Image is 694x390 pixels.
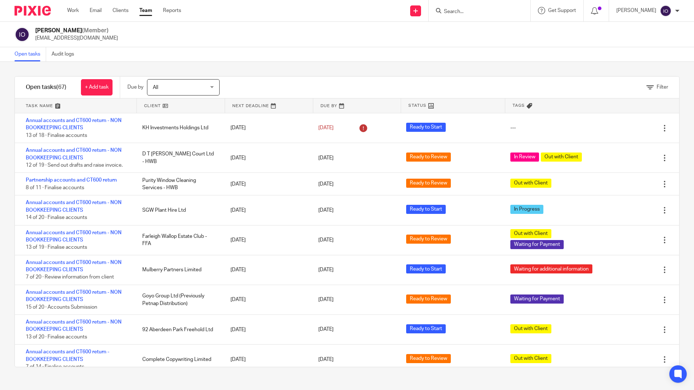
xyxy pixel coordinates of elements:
span: Ready to Start [406,324,446,333]
p: Due by [127,84,143,91]
p: [EMAIL_ADDRESS][DOMAIN_NAME] [35,34,118,42]
div: [DATE] [223,233,311,247]
a: Annual accounts and CT600 return - BOOKKEEPING CLIENTS [26,349,109,362]
span: Ready to Review [406,153,451,162]
a: Annual accounts and CT600 return - NON BOOKKEEPING CLIENTS [26,290,122,302]
span: Ready to Start [406,264,446,273]
a: Reports [163,7,181,14]
div: Purity Window Cleaning Services - HWB [135,173,223,195]
a: Email [90,7,102,14]
span: In Review [510,153,539,162]
span: Out with Client [541,153,582,162]
div: Farleigh Wallop Estate Club - FFA [135,229,223,251]
span: [DATE] [318,297,334,302]
img: svg%3E [660,5,671,17]
div: D T [PERSON_NAME] Court Ltd - HWB [135,147,223,169]
span: [DATE] [318,182,334,187]
span: [DATE] [318,267,334,272]
span: 13 of 19 · Finalise accounts [26,245,87,250]
span: Waiting for additional information [510,264,592,273]
span: Tags [513,102,525,109]
span: In Progress [510,205,543,214]
div: [DATE] [223,322,311,337]
div: [DATE] [223,203,311,218]
a: + Add task [81,79,113,96]
span: 8 of 11 · Finalise accounts [26,185,84,190]
div: Complete Copywriting Limited [135,352,223,367]
div: [DATE] [223,177,311,191]
a: Annual accounts and CT600 return - NON BOOKKEEPING CLIENTS [26,230,122,243]
span: (Member) [82,28,109,33]
a: Annual accounts and CT600 return - NON BOOKKEEPING CLIENTS [26,200,122,212]
span: Out with Client [510,229,551,238]
input: Search [443,9,509,15]
span: [DATE] [318,125,334,130]
span: Out with Client [510,179,551,188]
span: Waiting for Payment [510,240,564,249]
h2: [PERSON_NAME] [35,27,118,34]
span: 13 of 20 · Finalise accounts [26,334,87,340]
div: [DATE] [223,263,311,277]
div: Mulberry Partners Limited [135,263,223,277]
span: Out with Client [510,324,551,333]
span: Ready to Start [406,123,446,132]
span: 15 of 20 · Accounts Submission [26,305,97,310]
div: [DATE] [223,292,311,307]
span: 12 of 19 · Send out drafts and raise invoice. [26,163,123,168]
div: [DATE] [223,352,311,367]
span: (67) [56,84,66,90]
div: KH Investments Holdings Ltd [135,121,223,135]
div: 92 Aberdeen Park Freehold Ltd [135,322,223,337]
span: Ready to Review [406,179,451,188]
span: Ready to Review [406,294,451,304]
img: svg%3E [15,27,30,42]
span: Out with Client [510,354,551,363]
span: 7 of 14 · Finalise accounts [26,364,84,369]
p: [PERSON_NAME] [616,7,656,14]
span: 14 of 20 · Finalise accounts [26,215,87,220]
span: [DATE] [318,208,334,213]
div: [DATE] [223,151,311,165]
a: Partnership accounts and CT600 return [26,178,117,183]
div: Goyo Group Ltd (Previously Petnap Distribution) [135,289,223,311]
span: Ready to Review [406,235,451,244]
span: Filter [657,85,668,90]
div: --- [510,124,516,131]
a: Annual accounts and CT600 return - NON BOOKKEEPING CLIENTS [26,148,122,160]
span: 13 of 18 · Finalise accounts [26,133,87,138]
span: Ready to Start [406,205,446,214]
span: [DATE] [318,357,334,362]
div: [DATE] [223,121,311,135]
a: Annual accounts and CT600 return - NON BOOKKEEPING CLIENTS [26,260,122,272]
span: [DATE] [318,327,334,332]
a: Open tasks [15,47,46,61]
span: 7 of 20 · Review information from client [26,275,114,280]
a: Annual accounts and CT600 return - NON BOOKKEEPING CLIENTS [26,320,122,332]
span: [DATE] [318,155,334,161]
span: Waiting for Payment [510,294,564,304]
div: SGW Plant Hire Ltd [135,203,223,218]
a: Work [67,7,79,14]
a: Clients [113,7,128,14]
a: Audit logs [52,47,79,61]
a: Annual accounts and CT600 return - NON BOOKKEEPING CLIENTS [26,118,122,130]
a: Team [139,7,152,14]
span: Get Support [548,8,576,13]
span: Status [408,102,426,109]
span: All [153,85,158,90]
img: Pixie [15,6,51,16]
span: [DATE] [318,237,334,243]
span: Ready to Review [406,354,451,363]
h1: Open tasks [26,84,66,91]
